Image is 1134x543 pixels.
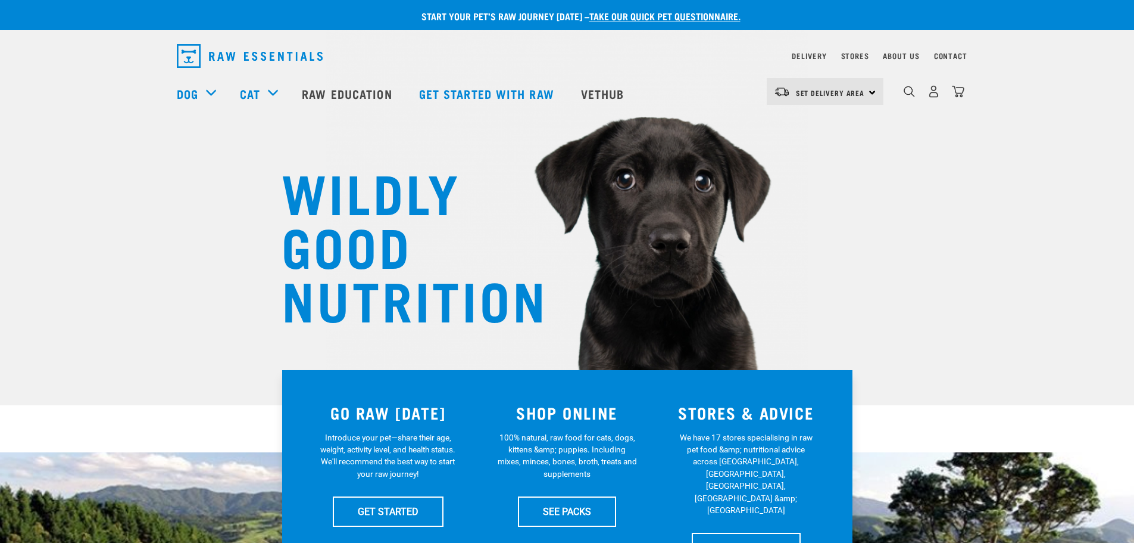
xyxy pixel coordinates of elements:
[589,13,741,18] a: take our quick pet questionnaire.
[177,85,198,103] a: Dog
[883,54,919,58] a: About Us
[796,91,865,95] span: Set Delivery Area
[290,70,407,117] a: Raw Education
[240,85,260,103] a: Cat
[664,404,829,422] h3: STORES & ADVICE
[306,404,471,422] h3: GO RAW [DATE]
[569,70,639,117] a: Vethub
[177,44,323,68] img: Raw Essentials Logo
[407,70,569,117] a: Get started with Raw
[774,86,790,97] img: van-moving.png
[282,164,520,325] h1: WILDLY GOOD NUTRITION
[485,404,649,422] h3: SHOP ONLINE
[952,85,964,98] img: home-icon@2x.png
[318,432,458,480] p: Introduce your pet—share their age, weight, activity level, and health status. We'll recommend th...
[841,54,869,58] a: Stores
[792,54,826,58] a: Delivery
[676,432,816,517] p: We have 17 stores specialising in raw pet food &amp; nutritional advice across [GEOGRAPHIC_DATA],...
[518,497,616,526] a: SEE PACKS
[904,86,915,97] img: home-icon-1@2x.png
[497,432,637,480] p: 100% natural, raw food for cats, dogs, kittens &amp; puppies. Including mixes, minces, bones, bro...
[927,85,940,98] img: user.png
[934,54,967,58] a: Contact
[333,497,443,526] a: GET STARTED
[167,39,967,73] nav: dropdown navigation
